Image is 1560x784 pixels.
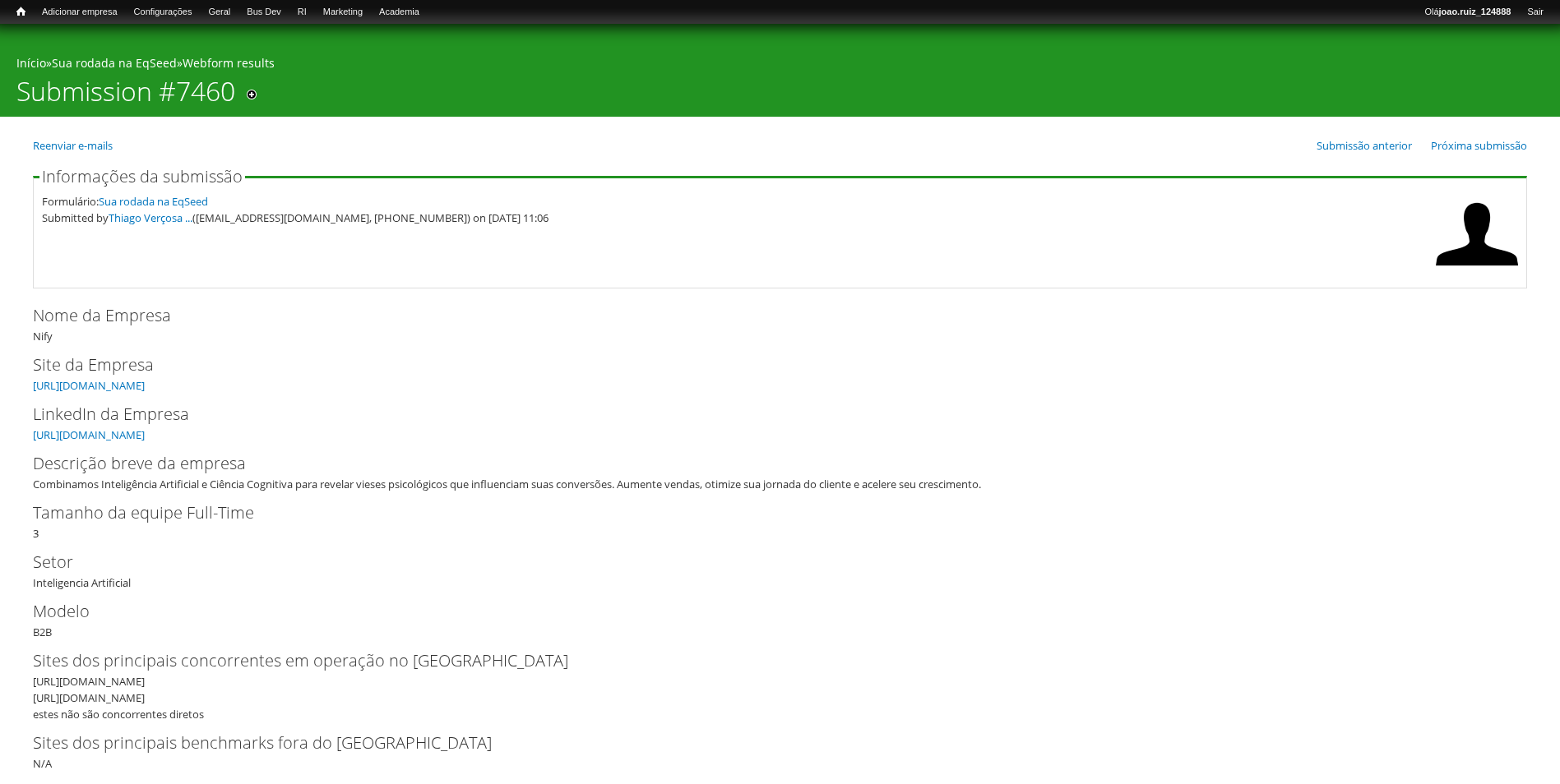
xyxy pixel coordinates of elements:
[1439,7,1511,16] strong: joao.ruiz_124888
[109,210,192,225] a: Thiago Verçosa ...
[33,427,145,442] a: [URL][DOMAIN_NAME]
[33,599,1500,624] label: Modelo
[33,303,1500,328] label: Nome da Empresa
[16,55,1544,76] div: » »
[99,194,208,209] a: Sua rodada na EqSeed
[33,500,1527,542] div: 3
[238,4,289,21] a: Bus Dev
[183,55,275,71] a: Webform results
[33,731,1527,772] div: N/A
[33,138,113,153] a: Reenviar e-mails
[8,4,34,20] a: Início
[33,303,1527,344] div: Nify
[33,731,1500,755] label: Sites dos principais benchmarks fora do [GEOGRAPHIC_DATA]
[126,4,201,21] a: Configurações
[289,4,315,21] a: RI
[1416,4,1519,21] a: Olájoao.ruiz_124888
[42,193,1428,210] div: Formulário:
[33,550,1527,591] div: Inteligencia Artificial
[371,4,428,21] a: Academia
[39,168,245,185] legend: Informações da submissão
[33,599,1527,640] div: B2B
[16,6,25,17] span: Início
[33,451,1500,476] label: Descrição breve da empresa
[34,4,126,21] a: Adicionar empresa
[200,4,238,21] a: Geral
[1317,138,1412,153] a: Submissão anterior
[315,4,371,21] a: Marketing
[16,76,235,117] h1: Submission #7460
[1436,264,1518,279] a: Ver perfil do usuário.
[33,673,1516,722] div: [URL][DOMAIN_NAME] [URL][DOMAIN_NAME] estes não são concorrentes diretos
[33,353,1500,377] label: Site da Empresa
[33,550,1500,574] label: Setor
[33,378,145,393] a: [URL][DOMAIN_NAME]
[1431,138,1527,153] a: Próxima submissão
[16,55,46,71] a: Início
[1436,193,1518,275] img: Foto de Thiago Verçosa Mariano
[52,55,177,71] a: Sua rodada na EqSeed
[1519,4,1552,21] a: Sair
[33,402,1500,427] label: LinkedIn da Empresa
[33,648,1500,673] label: Sites dos principais concorrentes em operação no [GEOGRAPHIC_DATA]
[33,476,1516,492] div: Combinamos Inteligência Artificial e Ciência Cognitiva para revelar vieses psicológicos que influ...
[33,500,1500,525] label: Tamanho da equipe Full-Time
[42,210,1428,226] div: Submitted by ([EMAIL_ADDRESS][DOMAIN_NAME], [PHONE_NUMBER]) on [DATE] 11:06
